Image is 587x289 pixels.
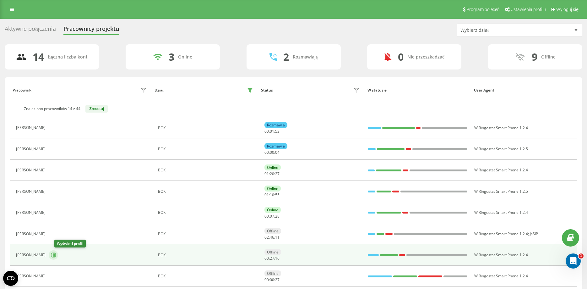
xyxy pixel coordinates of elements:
[16,147,47,151] div: [PERSON_NAME]
[275,192,280,197] span: 55
[270,129,274,134] span: 01
[155,88,163,92] div: Dział
[264,150,269,155] span: 00
[270,214,274,219] span: 07
[264,235,269,240] span: 02
[293,54,318,60] div: Rozmawiają
[275,277,280,282] span: 27
[530,231,538,236] span: JsSIP
[474,189,528,194] span: W Ringostat Smart Phone 1.2.5
[270,235,274,240] span: 46
[264,256,280,261] div: : :
[566,253,581,269] iframe: Intercom live chat
[474,146,528,152] span: W Ringostat Smart Phone 1.2.5
[474,273,528,279] span: W Ringostat Smart Phone 1.2.4
[54,240,86,247] div: Wyświetl profil
[541,54,556,60] div: Offline
[264,129,280,134] div: : :
[270,192,274,197] span: 10
[158,253,255,257] div: BOK
[33,51,44,63] div: 14
[283,51,289,63] div: 2
[474,125,528,131] span: W Ringostat Smart Phone 1.2.4
[367,88,468,92] div: W statusie
[264,278,280,282] div: : :
[264,193,280,197] div: : :
[275,150,280,155] span: 04
[16,125,47,130] div: [PERSON_NAME]
[264,150,280,155] div: : :
[13,88,31,92] div: Pracownik
[466,7,500,12] span: Program poleceń
[169,51,174,63] div: 3
[270,171,274,176] span: 20
[474,210,528,215] span: W Ringostat Smart Phone 1.2.4
[407,54,444,60] div: Nie przeszkadzać
[474,88,574,92] div: User Agent
[270,150,274,155] span: 00
[270,277,274,282] span: 00
[264,186,281,192] div: Online
[579,253,584,258] span: 1
[474,231,528,236] span: W Ringostat Smart Phone 1.2.4
[264,235,280,240] div: : :
[511,7,546,12] span: Ustawienia profilu
[264,164,281,170] div: Online
[264,171,269,176] span: 01
[264,122,287,128] div: Rozmawia
[264,228,281,234] div: Offline
[16,232,47,236] div: [PERSON_NAME]
[5,25,56,35] div: Aktywne połączenia
[264,129,269,134] span: 00
[474,167,528,173] span: W Ringostat Smart Phone 1.2.4
[532,51,537,63] div: 9
[16,210,47,215] div: [PERSON_NAME]
[270,256,274,261] span: 27
[3,271,18,286] button: Open CMP widget
[264,192,269,197] span: 01
[264,207,281,213] div: Online
[264,256,269,261] span: 00
[16,253,47,257] div: [PERSON_NAME]
[264,249,281,255] div: Offline
[264,214,269,219] span: 00
[261,88,273,92] div: Status
[24,107,80,111] div: Znaleziono pracowników 14 z 44
[16,168,47,172] div: [PERSON_NAME]
[264,143,287,149] div: Rozmawia
[158,189,255,194] div: BOK
[264,172,280,176] div: : :
[158,210,255,215] div: BOK
[158,126,255,130] div: BOK
[48,54,87,60] div: Łączna liczba kont
[16,274,47,278] div: [PERSON_NAME]
[275,214,280,219] span: 28
[158,274,255,278] div: BOK
[158,232,255,236] div: BOK
[264,270,281,276] div: Offline
[158,147,255,151] div: BOK
[398,51,404,63] div: 0
[275,256,280,261] span: 16
[275,235,280,240] span: 11
[275,129,280,134] span: 53
[16,189,47,194] div: [PERSON_NAME]
[63,25,119,35] div: Pracownicy projektu
[158,168,255,172] div: BOK
[460,28,535,33] div: Wybierz dział
[556,7,579,12] span: Wyloguj się
[264,277,269,282] span: 00
[178,54,192,60] div: Online
[85,105,108,113] button: Zresetuj
[264,214,280,219] div: : :
[275,171,280,176] span: 27
[474,252,528,258] span: W Ringostat Smart Phone 1.2.4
